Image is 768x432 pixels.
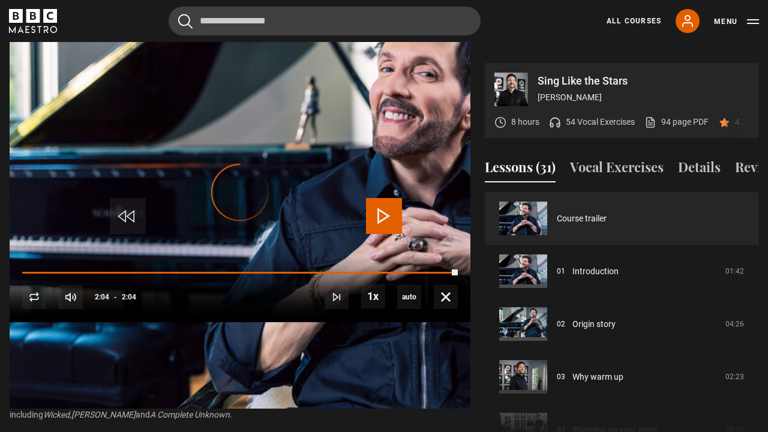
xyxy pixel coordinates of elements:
a: Why warm up [572,371,623,383]
a: Course trailer [557,212,607,225]
svg: BBC Maestro [9,9,57,33]
p: Sing Like the Stars [538,76,749,86]
button: Lessons (31) [485,157,556,182]
span: 2:04 [95,286,109,308]
a: 94 page PDF [644,116,709,128]
button: Submit the search query [178,14,193,29]
span: 2:04 [122,286,136,308]
i: Wicked [43,410,70,419]
button: Fullscreen [434,285,458,309]
p: 8 hours [511,116,539,128]
button: Next Lesson [325,285,349,309]
p: [PERSON_NAME] [538,91,749,104]
button: Vocal Exercises [570,157,664,182]
div: Progress Bar [22,272,458,274]
a: All Courses [607,16,661,26]
i: [PERSON_NAME] [71,410,136,419]
p: 54 Vocal Exercises [566,116,635,128]
span: auto [397,285,421,309]
input: Search [169,7,481,35]
span: - [114,293,117,301]
button: Details [678,157,721,182]
a: Introduction [572,265,619,278]
button: Mute [59,285,83,309]
video-js: Video Player [10,63,470,322]
button: Replay [22,285,46,309]
i: A Complete Unknown [150,410,230,419]
div: Current quality: 720p [397,285,421,309]
a: Origin story [572,318,616,331]
button: Toggle navigation [714,16,759,28]
button: Playback Rate [361,284,385,308]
